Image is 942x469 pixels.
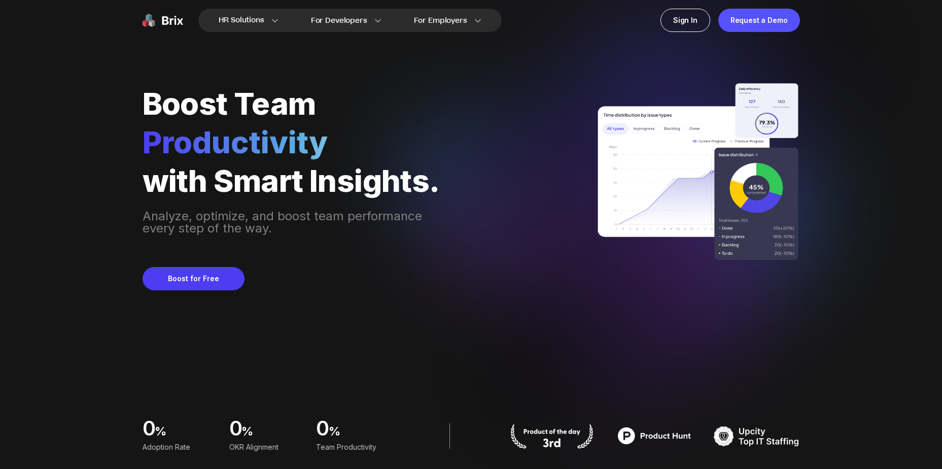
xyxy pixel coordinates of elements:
[229,442,304,453] div: OKR Alignment
[219,12,264,28] span: HR Solutions
[414,15,467,26] span: For Employers
[329,423,340,440] span: %
[660,9,710,32] a: Sign In
[714,423,800,449] img: TOP IT STAFFING
[143,163,442,198] div: with Smart Insights.
[311,15,367,26] span: For Developers
[509,423,595,449] img: product hunt badge
[316,419,328,437] span: 0
[143,419,155,437] span: 0
[611,423,697,449] img: product hunt badge
[143,442,217,453] div: Adoption Rate
[143,125,442,159] div: Productivity
[229,419,241,437] span: 0
[241,423,253,440] span: %
[143,210,442,234] div: Analyze, optimize, and boost team performance every step of the way.
[718,9,800,32] a: Request a Demo
[143,267,245,290] button: Boost for Free
[596,76,800,267] img: performance manager
[316,442,391,453] div: Team Productivity
[143,85,316,122] span: Boost Team
[155,423,166,440] span: %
